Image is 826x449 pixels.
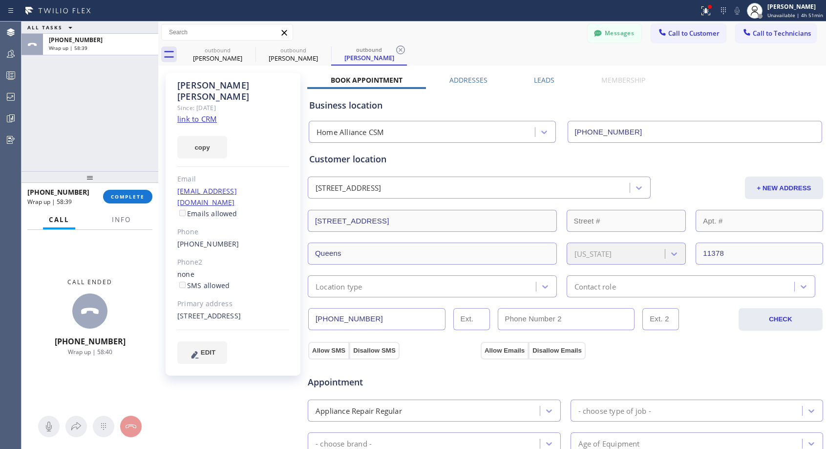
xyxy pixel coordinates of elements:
[753,29,811,38] span: Call to Technicians
[529,342,586,359] button: Disallow Emails
[534,75,554,85] label: Leads
[308,376,478,389] span: Appointment
[256,54,330,63] div: [PERSON_NAME]
[316,281,362,292] div: Location type
[177,311,289,322] div: [STREET_ADDRESS]
[49,36,103,44] span: [PHONE_NUMBER]
[567,210,686,232] input: Street #
[309,99,822,112] div: Business location
[316,438,372,449] div: - choose brand -
[349,342,400,359] button: Disallow SMS
[177,209,237,218] label: Emails allowed
[588,24,641,43] button: Messages
[49,215,69,224] span: Call
[179,210,186,216] input: Emails allowed
[177,269,289,292] div: none
[745,177,823,199] button: + NEW ADDRESS
[181,44,254,66] div: Kim Ronzo
[201,349,215,356] span: EDIT
[696,210,823,232] input: Apt. #
[316,182,381,194] div: [STREET_ADDRESS]
[177,298,289,310] div: Primary address
[739,308,823,331] button: CHECK
[177,136,227,158] button: copy
[179,282,186,288] input: SMS allowed
[177,239,239,248] a: [PHONE_NUMBER]
[65,416,87,437] button: Open directory
[27,198,72,206] span: Wrap up | 58:39
[177,257,289,268] div: Phone2
[308,243,557,265] input: City
[578,438,640,449] div: Age of Equipment
[38,416,60,437] button: Mute
[332,46,406,53] div: outbound
[256,46,330,54] div: outbound
[177,226,289,238] div: Phone
[111,193,145,200] span: COMPLETE
[43,210,75,229] button: Call
[162,24,293,40] input: Search
[651,24,726,43] button: Call to Customer
[574,281,616,292] div: Contact role
[498,308,635,330] input: Phone Number 2
[177,102,289,113] div: Since: [DATE]
[177,341,227,364] button: EDIT
[316,405,402,416] div: Appliance Repair Regular
[177,114,217,124] a: link to CRM
[256,44,330,66] div: Kim Ronzo
[317,127,384,138] div: Home Alliance CSM
[449,75,487,85] label: Addresses
[112,215,131,224] span: Info
[181,54,254,63] div: [PERSON_NAME]
[106,210,137,229] button: Info
[309,153,822,166] div: Customer location
[736,24,816,43] button: Call to Technicians
[49,45,87,51] span: Wrap up | 58:39
[601,75,645,85] label: Membership
[103,190,152,203] button: COMPLETE
[27,24,63,31] span: ALL TASKS
[93,416,114,437] button: Open dialpad
[453,308,490,330] input: Ext.
[67,278,112,286] span: Call ended
[177,281,230,290] label: SMS allowed
[481,342,529,359] button: Allow Emails
[177,174,289,185] div: Email
[55,336,126,347] span: [PHONE_NUMBER]
[332,53,406,62] div: [PERSON_NAME]
[767,12,823,19] span: Unavailable | 4h 51min
[578,405,651,416] div: - choose type of job -
[668,29,720,38] span: Call to Customer
[767,2,823,11] div: [PERSON_NAME]
[331,75,402,85] label: Book Appointment
[21,22,82,33] button: ALL TASKS
[68,348,112,356] span: Wrap up | 58:40
[181,46,254,54] div: outbound
[27,187,89,197] span: [PHONE_NUMBER]
[730,4,744,18] button: Mute
[308,308,445,330] input: Phone Number
[642,308,679,330] input: Ext. 2
[177,186,237,207] a: [EMAIL_ADDRESS][DOMAIN_NAME]
[308,342,349,359] button: Allow SMS
[696,243,823,265] input: ZIP
[120,416,142,437] button: Hang up
[568,121,823,143] input: Phone Number
[332,44,406,65] div: Kim Ronzo
[177,80,289,102] div: [PERSON_NAME] [PERSON_NAME]
[308,210,557,232] input: Address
